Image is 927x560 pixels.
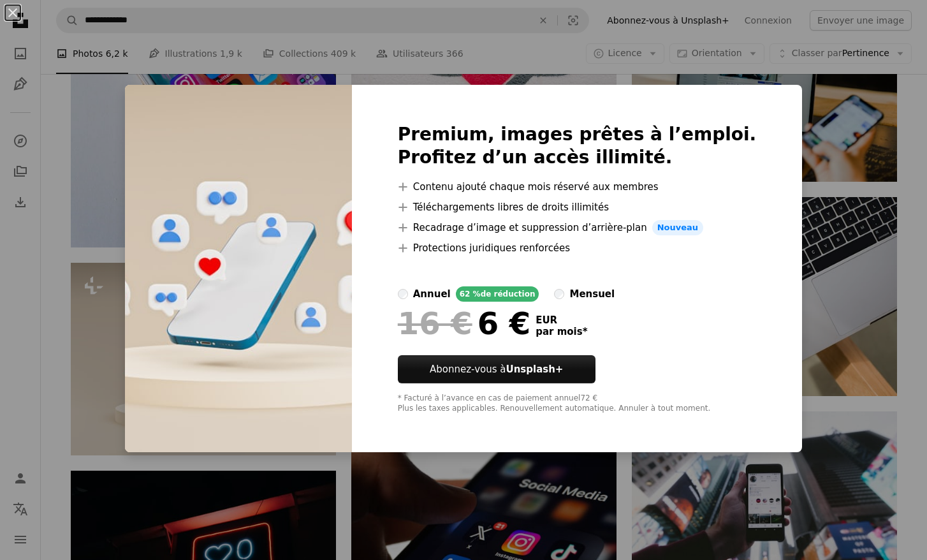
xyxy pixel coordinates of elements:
span: 16 € [398,307,472,340]
li: Contenu ajouté chaque mois réservé aux membres [398,179,757,195]
div: * Facturé à l’avance en cas de paiement annuel 72 € Plus les taxes applicables. Renouvellement au... [398,394,757,414]
input: mensuel [554,289,564,299]
div: 6 € [398,307,530,340]
li: Recadrage d’image et suppression d’arrière-plan [398,220,757,235]
strong: Unsplash+ [506,364,563,375]
h2: Premium, images prêtes à l’emploi. Profitez d’un accès illimité. [398,123,757,169]
div: mensuel [569,286,615,302]
span: par mois * [536,326,587,337]
img: premium_photo-1683977922495-3ab3ce7ba4e6 [125,85,352,452]
input: annuel62 %de réduction [398,289,408,299]
li: Protections juridiques renforcées [398,240,757,256]
span: Nouveau [652,220,703,235]
span: EUR [536,314,587,326]
li: Téléchargements libres de droits illimités [398,200,757,215]
button: Abonnez-vous àUnsplash+ [398,355,595,383]
div: 62 % de réduction [456,286,539,302]
div: annuel [413,286,451,302]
